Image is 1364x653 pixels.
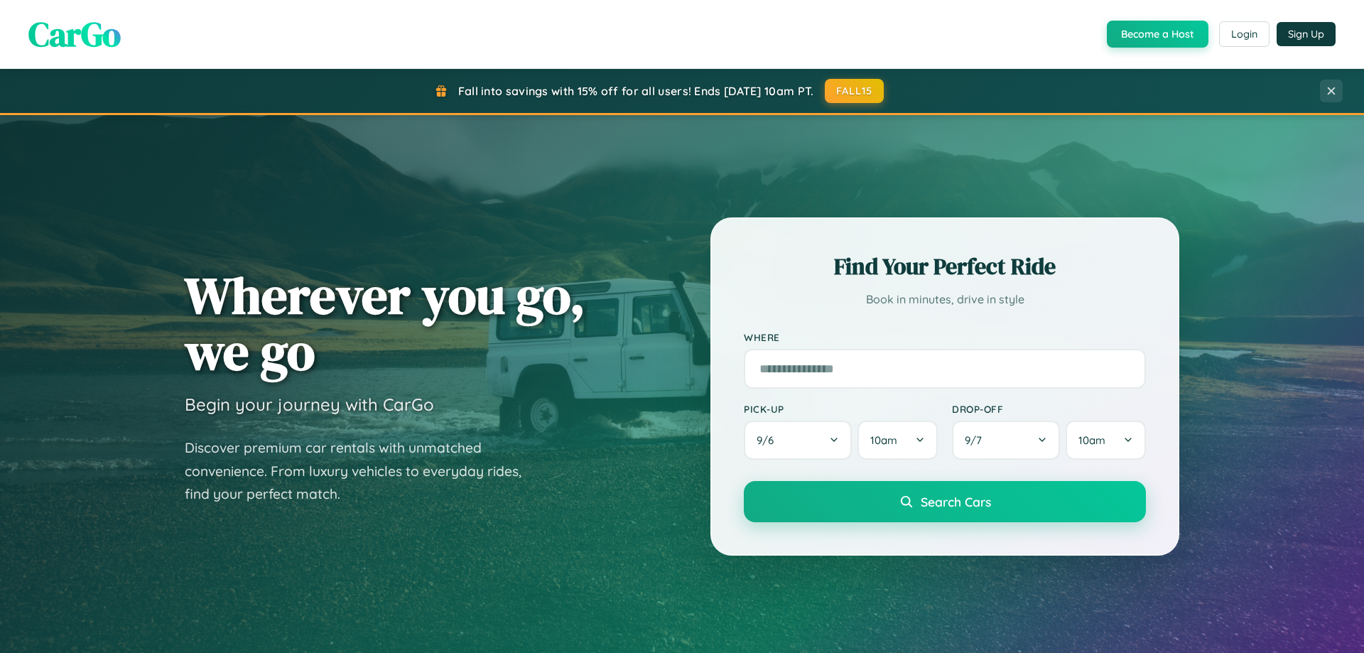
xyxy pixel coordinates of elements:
[744,421,852,460] button: 9/6
[28,11,121,58] span: CarGo
[185,436,540,506] p: Discover premium car rentals with unmatched convenience. From luxury vehicles to everyday rides, ...
[825,79,884,103] button: FALL15
[744,289,1146,310] p: Book in minutes, drive in style
[1107,21,1208,48] button: Become a Host
[744,331,1146,343] label: Where
[458,84,814,98] span: Fall into savings with 15% off for all users! Ends [DATE] 10am PT.
[870,433,897,447] span: 10am
[757,433,781,447] span: 9 / 6
[744,481,1146,522] button: Search Cars
[744,403,938,415] label: Pick-up
[1277,22,1336,46] button: Sign Up
[952,403,1146,415] label: Drop-off
[1078,433,1105,447] span: 10am
[744,251,1146,282] h2: Find Your Perfect Ride
[952,421,1060,460] button: 9/7
[857,421,938,460] button: 10am
[965,433,989,447] span: 9 / 7
[185,267,585,379] h1: Wherever you go, we go
[1219,21,1270,47] button: Login
[921,494,991,509] span: Search Cars
[185,394,434,415] h3: Begin your journey with CarGo
[1066,421,1146,460] button: 10am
